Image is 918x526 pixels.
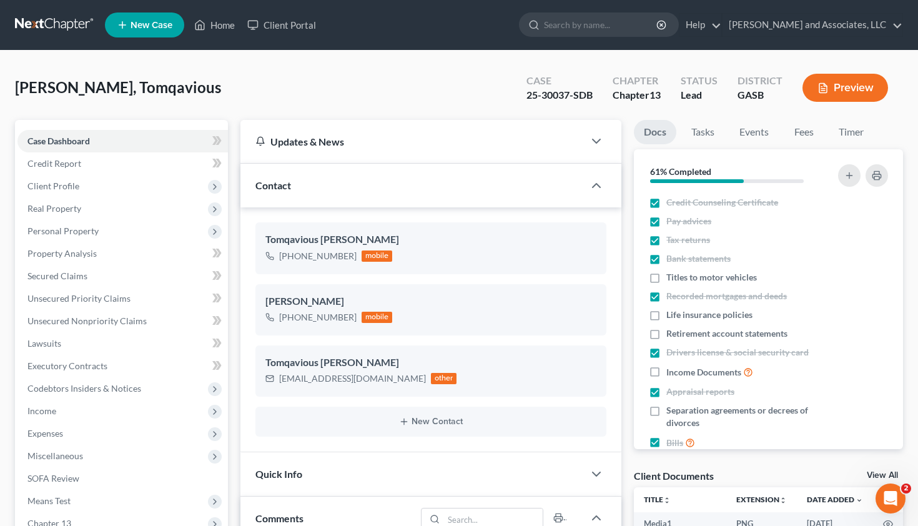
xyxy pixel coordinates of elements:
span: Expenses [27,428,63,439]
div: other [431,373,457,384]
div: GASB [738,88,782,102]
div: Updates & News [255,135,570,148]
iframe: Intercom live chat [876,484,906,514]
a: Titleunfold_more [644,495,671,504]
button: New Contact [265,417,597,427]
div: Lead [681,88,718,102]
i: expand_more [856,497,863,504]
span: Codebtors Insiders & Notices [27,383,141,394]
div: Tomqavious [PERSON_NAME] [265,355,597,370]
span: 2 [901,484,911,494]
span: Unsecured Nonpriority Claims [27,315,147,326]
div: Chapter [613,74,661,88]
a: Date Added expand_more [807,495,863,504]
span: Income Documents [666,366,741,379]
div: [EMAIL_ADDRESS][DOMAIN_NAME] [279,372,426,385]
a: Secured Claims [17,265,228,287]
span: Quick Info [255,468,302,480]
div: Tomqavious [PERSON_NAME] [265,232,597,247]
span: Tax returns [666,234,710,246]
div: mobile [362,312,393,323]
a: Unsecured Nonpriority Claims [17,310,228,332]
a: SOFA Review [17,467,228,490]
a: [PERSON_NAME] and Associates, LLC [723,14,902,36]
div: District [738,74,782,88]
a: Executory Contracts [17,355,228,377]
a: Case Dashboard [17,130,228,152]
a: Unsecured Priority Claims [17,287,228,310]
a: View All [867,471,898,480]
div: Case [526,74,593,88]
div: [PERSON_NAME] [265,294,597,309]
span: [PERSON_NAME], Tomqavious [15,78,221,96]
span: Retirement account statements [666,327,787,340]
span: Miscellaneous [27,450,83,461]
span: Credit Counseling Certificate [666,196,778,209]
div: Client Documents [634,469,714,482]
span: Lawsuits [27,338,61,349]
div: [PHONE_NUMBER] [279,250,357,262]
a: Client Portal [241,14,322,36]
a: Credit Report [17,152,228,175]
span: Bank statements [666,252,731,265]
span: 13 [649,89,661,101]
span: Recorded mortgages and deeds [666,290,787,302]
span: Pay advices [666,215,711,227]
a: Lawsuits [17,332,228,355]
a: Fees [784,120,824,144]
span: Means Test [27,495,71,506]
span: Titles to motor vehicles [666,271,757,284]
span: Comments [255,512,304,524]
a: Extensionunfold_more [736,495,787,504]
i: unfold_more [779,497,787,504]
span: SOFA Review [27,473,79,484]
a: Property Analysis [17,242,228,265]
input: Search by name... [544,13,658,36]
span: Property Analysis [27,248,97,259]
a: Docs [634,120,676,144]
button: Preview [802,74,888,102]
span: Life insurance policies [666,309,753,321]
span: Separation agreements or decrees of divorces [666,404,825,429]
div: mobile [362,251,393,262]
a: Timer [829,120,874,144]
span: Client Profile [27,181,79,191]
i: unfold_more [663,497,671,504]
div: 25-30037-SDB [526,88,593,102]
a: Tasks [681,120,724,144]
span: Contact [255,179,291,191]
span: Bills [666,437,683,449]
div: Status [681,74,718,88]
a: Home [188,14,241,36]
span: Case Dashboard [27,136,90,146]
span: Executory Contracts [27,360,107,371]
span: Appraisal reports [666,385,734,398]
div: Chapter [613,88,661,102]
a: Events [729,120,779,144]
div: [PHONE_NUMBER] [279,311,357,324]
span: Personal Property [27,226,99,236]
span: Credit Report [27,158,81,169]
span: Unsecured Priority Claims [27,293,131,304]
strong: 61% Completed [650,166,711,177]
span: Real Property [27,203,81,214]
a: Help [679,14,721,36]
span: New Case [131,21,172,30]
span: Income [27,405,56,416]
span: Drivers license & social security card [666,346,809,359]
span: Secured Claims [27,270,87,281]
